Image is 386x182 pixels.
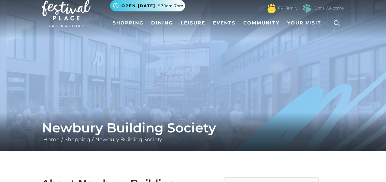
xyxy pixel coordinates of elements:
[42,120,345,136] h1: Newbury Building Society
[158,3,183,9] span: 9.30am-7pm
[278,5,297,11] a: FP Family
[122,3,155,9] span: Open [DATE]
[149,17,176,29] a: Dining
[42,136,61,143] a: Home
[241,17,282,29] a: Community
[178,17,208,29] a: Leisure
[314,5,345,11] a: Dogs Welcome!
[110,17,146,29] a: Shopping
[93,136,164,143] a: Newbury Building Society
[63,136,92,143] a: Shopping
[287,20,321,26] span: Your Visit
[285,17,327,29] a: Your Visit
[210,17,238,29] a: Events
[37,120,350,144] div: / /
